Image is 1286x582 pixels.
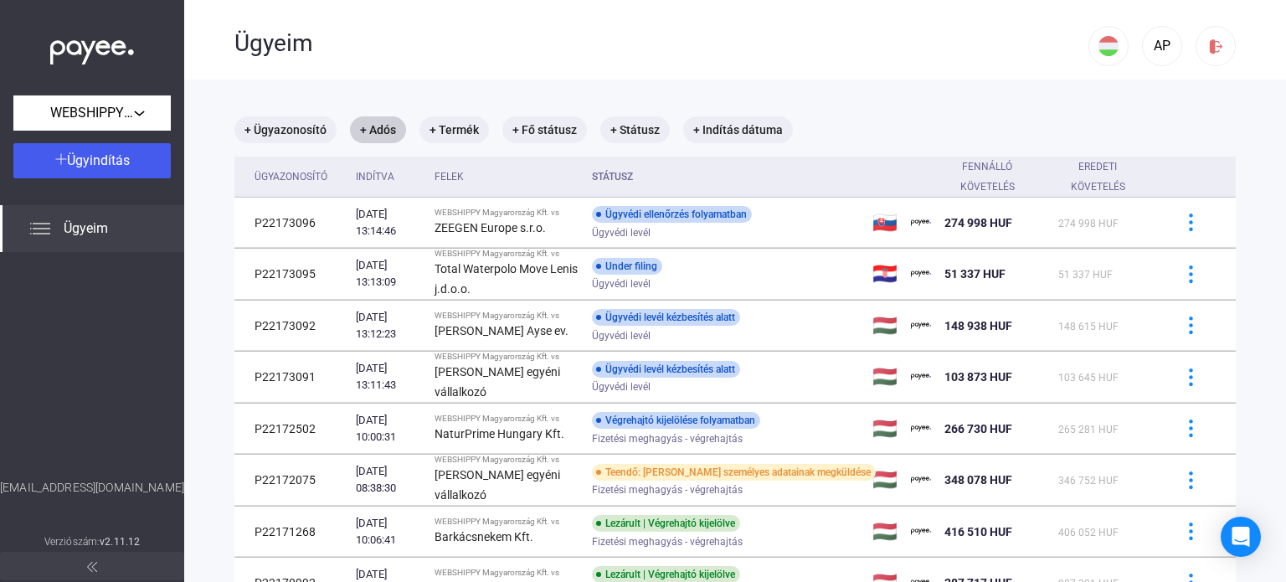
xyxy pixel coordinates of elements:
img: more-blue [1182,317,1200,334]
div: Ügyvédi levél kézbesítés alatt [592,309,740,326]
span: 346 752 HUF [1058,475,1119,487]
button: WEBSHIPPY Magyarország Kft. [13,95,171,131]
div: Lezárult | Végrehajtó kijelölve [592,515,740,532]
div: [DATE] 10:00:31 [356,412,421,446]
img: HU [1098,36,1119,56]
img: white-payee-white-dot.svg [50,31,134,65]
button: more-blue [1173,462,1208,497]
mat-chip: + Indítás dátuma [683,116,793,143]
div: [DATE] 08:38:30 [356,463,421,497]
span: Fizetési meghagyás - végrehajtás [592,480,743,500]
mat-chip: + Adós [350,116,406,143]
strong: v2.11.12 [100,536,140,548]
button: AP [1142,26,1182,66]
td: 🇭🇺 [866,301,904,351]
span: 51 337 HUF [1058,269,1113,281]
button: more-blue [1173,411,1208,446]
img: payee-logo [911,522,931,542]
img: payee-logo [911,264,931,284]
span: Fizetési meghagyás - végrehajtás [592,532,743,552]
div: Ügyazonosító [255,167,327,187]
button: logout-red [1196,26,1236,66]
span: 348 078 HUF [944,473,1012,487]
button: more-blue [1173,308,1208,343]
div: WEBSHIPPY Magyarország Kft. vs [435,517,579,527]
strong: Total Waterpolo Move Lenis j.d.o.o. [435,262,578,296]
strong: [PERSON_NAME] Ayse ev. [435,324,568,337]
mat-chip: + Ügyazonosító [234,116,337,143]
span: 148 938 HUF [944,319,1012,332]
div: [DATE] 13:13:09 [356,257,421,291]
div: WEBSHIPPY Magyarország Kft. vs [435,455,579,465]
th: Státusz [585,157,866,198]
div: Ügyazonosító [255,167,342,187]
div: WEBSHIPPY Magyarország Kft. vs [435,414,579,424]
img: logout-red [1207,38,1225,55]
div: Ügyvédi levél kézbesítés alatt [592,361,740,378]
img: more-blue [1182,523,1200,540]
div: Végrehajtó kijelölése folyamatban [592,412,760,429]
div: Eredeti követelés [1058,157,1152,197]
td: P22173096 [234,198,349,248]
td: 🇭🇺 [866,404,904,454]
span: 274 998 HUF [944,216,1012,229]
strong: NaturPrime Hungary Kft. [435,427,564,440]
td: P22173092 [234,301,349,351]
div: [DATE] 10:06:41 [356,515,421,549]
div: [DATE] 13:12:23 [356,309,421,343]
div: AP [1148,36,1176,56]
img: plus-white.svg [55,153,67,165]
div: Ügyeim [234,29,1088,58]
span: Ügyvédi levél [592,326,651,346]
button: more-blue [1173,514,1208,549]
button: more-blue [1173,256,1208,291]
strong: Barkácsnekem Kft. [435,530,533,543]
span: Ügyvédi levél [592,274,651,294]
img: payee-logo [911,213,931,233]
td: 🇭🇺 [866,352,904,403]
img: payee-logo [911,316,931,336]
span: Ügyeim [64,219,108,239]
div: WEBSHIPPY Magyarország Kft. vs [435,568,579,578]
img: payee-logo [911,419,931,439]
mat-chip: + Státusz [600,116,670,143]
div: Felek [435,167,579,187]
td: P22171268 [234,507,349,557]
img: payee-logo [911,470,931,490]
span: WEBSHIPPY Magyarország Kft. [50,103,134,123]
span: 148 615 HUF [1058,321,1119,332]
img: more-blue [1182,265,1200,283]
td: 🇭🇺 [866,455,904,506]
td: P22172502 [234,404,349,454]
span: 416 510 HUF [944,525,1012,538]
mat-chip: + Fő státusz [502,116,587,143]
span: 266 730 HUF [944,422,1012,435]
div: Fennálló követelés [944,157,1045,197]
img: payee-logo [911,367,931,387]
td: 🇭🇺 [866,507,904,557]
strong: [PERSON_NAME] egyéni vállalkozó [435,468,560,502]
span: 103 645 HUF [1058,372,1119,384]
mat-chip: + Termék [419,116,489,143]
div: WEBSHIPPY Magyarország Kft. vs [435,249,579,259]
img: more-blue [1182,214,1200,231]
button: HU [1088,26,1129,66]
div: Ügyvédi ellenőrzés folyamatban [592,206,752,223]
span: Ügyvédi levél [592,377,651,397]
div: WEBSHIPPY Magyarország Kft. vs [435,352,579,362]
div: Fennálló követelés [944,157,1030,197]
td: P22173095 [234,249,349,300]
td: P22173091 [234,352,349,403]
span: Ügyindítás [67,152,130,168]
div: Teendő: [PERSON_NAME] személyes adatainak megküldése [592,464,876,481]
td: 🇭🇷 [866,249,904,300]
button: more-blue [1173,359,1208,394]
img: arrow-double-left-grey.svg [87,562,97,572]
td: P22172075 [234,455,349,506]
span: Fizetési meghagyás - végrehajtás [592,429,743,449]
span: 406 052 HUF [1058,527,1119,538]
div: Indítva [356,167,421,187]
span: 51 337 HUF [944,267,1006,281]
span: 274 998 HUF [1058,218,1119,229]
div: WEBSHIPPY Magyarország Kft. vs [435,311,579,321]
